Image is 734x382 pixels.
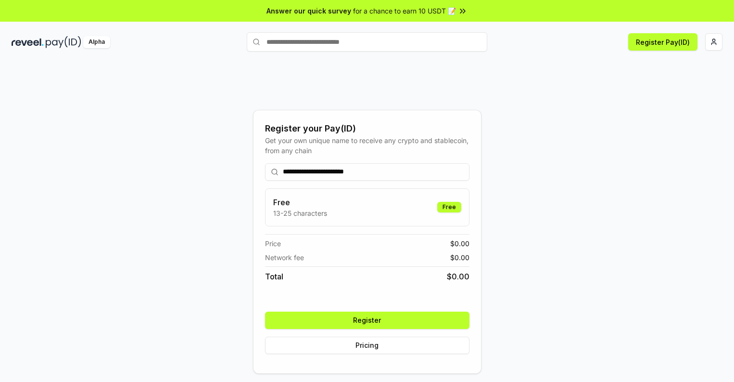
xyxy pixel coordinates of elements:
[450,252,469,263] span: $ 0.00
[450,238,469,249] span: $ 0.00
[265,252,304,263] span: Network fee
[437,202,461,212] div: Free
[353,6,456,16] span: for a chance to earn 10 USDT 📝
[83,36,110,48] div: Alpha
[266,6,351,16] span: Answer our quick survey
[265,312,469,329] button: Register
[628,33,697,51] button: Register Pay(ID)
[46,36,81,48] img: pay_id
[273,197,327,208] h3: Free
[265,122,469,135] div: Register your Pay(ID)
[265,135,469,156] div: Get your own unique name to receive any crypto and stablecoin, from any chain
[265,238,281,249] span: Price
[12,36,44,48] img: reveel_dark
[273,208,327,218] p: 13-25 characters
[447,271,469,282] span: $ 0.00
[265,271,283,282] span: Total
[265,337,469,354] button: Pricing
